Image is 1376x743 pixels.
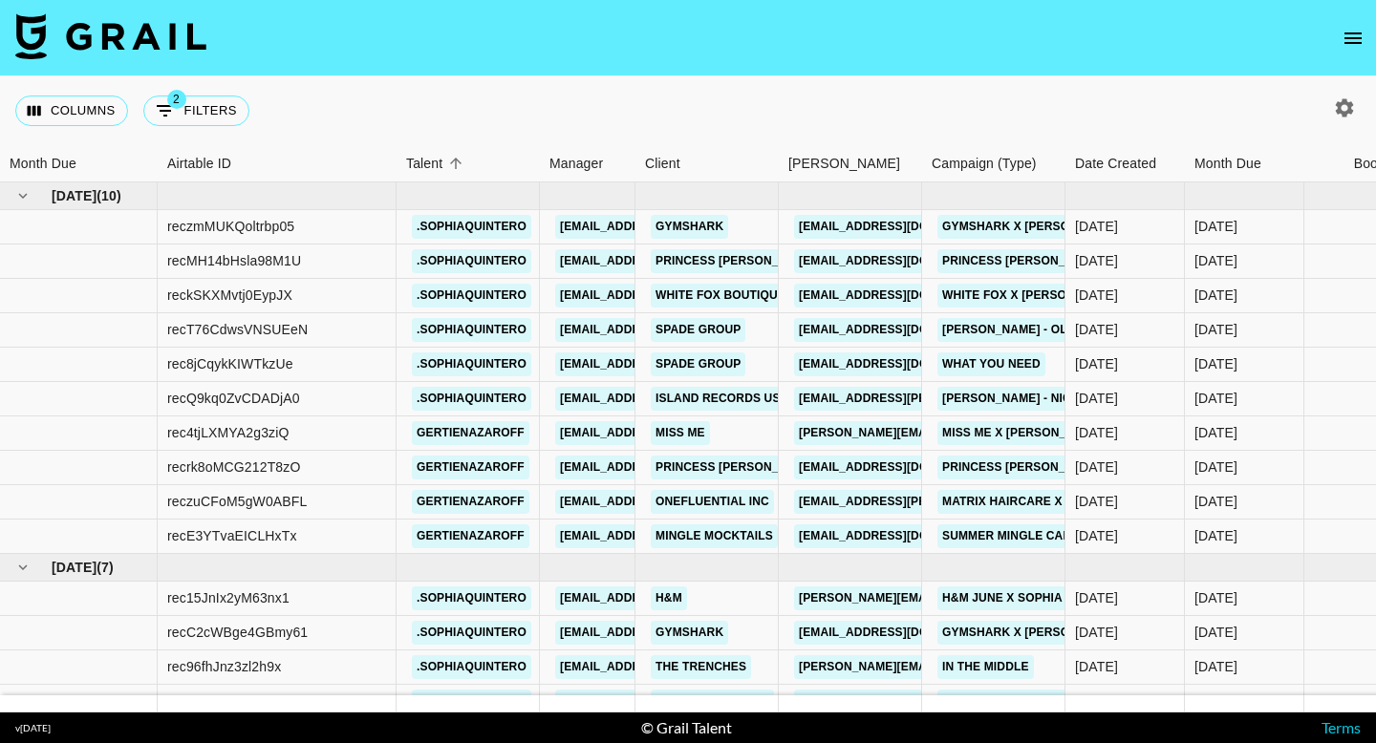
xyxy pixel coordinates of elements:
[1075,251,1118,270] div: 4/23/2025
[167,623,308,642] div: recC2cWBge4GBmy61
[651,318,745,342] a: Spade Group
[937,586,1067,610] a: H&M June x Sophia
[15,722,51,734] div: v [DATE]
[1185,145,1304,182] div: Month Due
[412,456,529,479] a: gertienazaroff
[1194,691,1237,711] div: Jun '25
[645,145,680,182] div: Client
[167,492,307,511] div: reczuCFoM5gW0ABFL
[1194,492,1237,511] div: May '25
[794,215,1008,239] a: [EMAIL_ADDRESS][DOMAIN_NAME]
[406,145,442,182] div: Talent
[15,96,128,126] button: Select columns
[555,249,769,273] a: [EMAIL_ADDRESS][DOMAIN_NAME]
[651,215,728,239] a: Gymshark
[1075,389,1118,408] div: 5/30/2025
[1075,286,1118,305] div: 5/14/2025
[1075,657,1118,676] div: 6/16/2025
[937,456,1269,479] a: Princess [PERSON_NAME] Spring x [PERSON_NAME]
[412,249,531,273] a: .sophiaquintero
[143,96,249,126] button: Show filters
[794,490,1106,514] a: [EMAIL_ADDRESS][PERSON_NAME][DOMAIN_NAME]
[167,90,186,109] span: 2
[1194,217,1237,236] div: May '25
[1075,623,1118,642] div: 5/28/2025
[412,586,531,610] a: .sophiaquintero
[937,490,1188,514] a: Matrix Haircare x [PERSON_NAME] 3/4
[1194,389,1237,408] div: May '25
[651,490,774,514] a: OneFluential Inc
[412,621,531,645] a: .sophiaquintero
[794,387,1106,411] a: [EMAIL_ADDRESS][PERSON_NAME][DOMAIN_NAME]
[555,421,769,445] a: [EMAIL_ADDRESS][DOMAIN_NAME]
[555,352,769,376] a: [EMAIL_ADDRESS][DOMAIN_NAME]
[540,145,635,182] div: Manager
[1075,691,1118,711] div: 6/26/2025
[167,286,292,305] div: reckSKXMvtj0EypJX
[1194,623,1237,642] div: Jun '25
[794,249,1008,273] a: [EMAIL_ADDRESS][DOMAIN_NAME]
[412,215,531,239] a: .sophiaquintero
[167,691,295,711] div: reck2jsHGpzuQTBgk
[1334,19,1372,57] button: open drawer
[97,186,121,205] span: ( 10 )
[937,387,1180,411] a: [PERSON_NAME] - Nice to Eachother
[555,524,769,548] a: [EMAIL_ADDRESS][DOMAIN_NAME]
[412,284,531,308] a: .sophiaquintero
[412,655,531,679] a: .sophiaquintero
[412,387,531,411] a: .sophiaquintero
[167,354,293,373] div: rec8jCqykKIWTkzUe
[794,586,1204,610] a: [PERSON_NAME][EMAIL_ADDRESS][PERSON_NAME][DOMAIN_NAME]
[167,145,231,182] div: Airtable ID
[937,421,1108,445] a: Miss Me x [PERSON_NAME]
[794,284,1008,308] a: [EMAIL_ADDRESS][DOMAIN_NAME]
[1075,217,1118,236] div: 4/30/2025
[555,586,769,610] a: [EMAIL_ADDRESS][DOMAIN_NAME]
[937,215,1128,239] a: Gymshark x [PERSON_NAME]
[651,586,687,610] a: H&M
[1075,526,1118,545] div: 5/21/2025
[937,690,1163,713] a: “Growing Pains” | [PERSON_NAME]
[1065,145,1185,182] div: Date Created
[167,526,297,545] div: recE3YTvaEICLHxTx
[412,490,529,514] a: gertienazaroff
[555,284,769,308] a: [EMAIL_ADDRESS][DOMAIN_NAME]
[52,558,97,577] span: [DATE]
[158,145,397,182] div: Airtable ID
[167,423,290,442] div: rec4tjLXMYA2g3ziQ
[555,215,769,239] a: [EMAIL_ADDRESS][DOMAIN_NAME]
[167,320,308,339] div: recT76CdwsVNSUEeN
[651,456,849,479] a: Princess [PERSON_NAME] USA
[1075,320,1118,339] div: 5/1/2025
[167,457,300,477] div: recrk8oMCG212T8zO
[635,145,779,182] div: Client
[794,421,1106,445] a: [PERSON_NAME][EMAIL_ADDRESS][DOMAIN_NAME]
[794,318,1008,342] a: [EMAIL_ADDRESS][DOMAIN_NAME]
[788,145,900,182] div: [PERSON_NAME]
[1075,588,1118,607] div: 5/15/2025
[412,352,531,376] a: .sophiaquintero
[1194,423,1237,442] div: May '25
[937,284,1125,308] a: White Fox x [PERSON_NAME]
[167,657,281,676] div: rec96fhJnz3zl2h9x
[97,558,114,577] span: ( 7 )
[1075,145,1156,182] div: Date Created
[412,318,531,342] a: .sophiaquintero
[651,284,790,308] a: White Fox Boutique
[651,352,745,376] a: Spade Group
[651,655,751,679] a: The Trenches
[651,249,849,273] a: Princess [PERSON_NAME] USA
[412,524,529,548] a: gertienazaroff
[10,554,36,581] button: hide children
[937,524,1271,548] a: Summer Mingle Campaign x [PERSON_NAME] Initial
[555,456,769,479] a: [EMAIL_ADDRESS][DOMAIN_NAME]
[412,690,531,713] a: .sophiaquintero
[1075,492,1118,511] div: 2/24/2025
[937,318,1125,342] a: [PERSON_NAME] - Old Phone
[10,182,36,209] button: hide children
[937,655,1034,679] a: in the middle
[1194,320,1237,339] div: May '25
[641,718,732,737] div: © Grail Talent
[779,145,922,182] div: Booker
[555,655,769,679] a: [EMAIL_ADDRESS][DOMAIN_NAME]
